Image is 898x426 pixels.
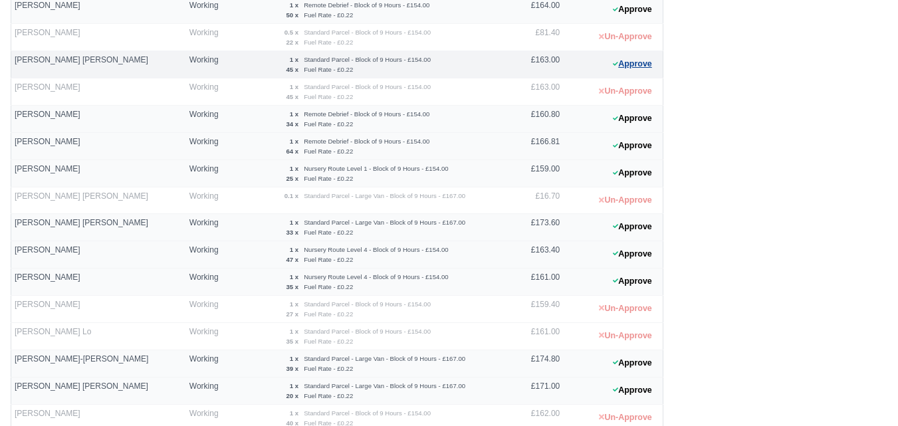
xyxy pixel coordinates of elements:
button: Un-Approve [592,82,659,101]
strong: 45 x [286,93,298,100]
strong: 50 x [286,11,298,19]
td: [PERSON_NAME] [11,241,186,268]
td: £166.81 [500,133,563,160]
small: Fuel Rate - £0.22 [304,338,353,345]
td: £159.00 [500,160,563,187]
small: Fuel Rate - £0.22 [304,256,353,263]
button: Approve [606,217,659,237]
td: Working [186,241,231,268]
button: Approve [606,354,659,373]
strong: 25 x [286,175,298,182]
td: Working [186,133,231,160]
td: £81.40 [500,24,563,51]
small: Standard Parcel - Block of 9 Hours - £154.00 [304,300,431,308]
small: Remote Debrief - Block of 9 Hours - £154.00 [304,110,429,118]
button: Approve [606,245,659,264]
td: Working [186,377,231,404]
strong: 1 x [290,355,298,362]
small: Fuel Rate - £0.22 [304,283,353,290]
td: Working [186,51,231,78]
small: Fuel Rate - £0.22 [304,392,353,399]
td: Working [186,24,231,51]
small: Fuel Rate - £0.22 [304,39,353,46]
td: Working [186,295,231,322]
strong: 34 x [286,120,298,128]
td: £16.70 [500,187,563,214]
button: Un-Approve [592,299,659,318]
td: Working [186,187,231,214]
small: Standard Parcel - Block of 9 Hours - £154.00 [304,56,431,63]
td: [PERSON_NAME] [PERSON_NAME] [11,51,186,78]
small: Remote Debrief - Block of 9 Hours - £154.00 [304,1,429,9]
small: Fuel Rate - £0.22 [304,310,353,318]
strong: 1 x [290,246,298,253]
td: Working [186,268,231,295]
strong: 47 x [286,256,298,263]
td: [PERSON_NAME] [PERSON_NAME] [11,213,186,241]
small: Nursery Route Level 4 - Block of 9 Hours - £154.00 [304,273,449,280]
small: Fuel Rate - £0.22 [304,175,353,182]
strong: 1 x [290,110,298,118]
td: [PERSON_NAME] [11,268,186,295]
td: Working [186,213,231,241]
small: Nursery Route Level 4 - Block of 9 Hours - £154.00 [304,246,449,253]
td: £161.00 [500,322,563,350]
td: £173.60 [500,213,563,241]
strong: 35 x [286,283,298,290]
strong: 1 x [290,273,298,280]
strong: 0.5 x [284,29,298,36]
strong: 1 x [290,300,298,308]
small: Standard Parcel - Block of 9 Hours - £154.00 [304,29,431,36]
td: [PERSON_NAME] [11,78,186,106]
button: Un-Approve [592,191,659,210]
strong: 1 x [290,83,298,90]
button: Approve [606,109,659,128]
iframe: Chat Widget [832,362,898,426]
td: £160.80 [500,106,563,133]
td: £161.00 [500,268,563,295]
button: Approve [606,136,659,156]
td: [PERSON_NAME] [11,295,186,322]
small: Fuel Rate - £0.22 [304,229,353,236]
button: Un-Approve [592,27,659,47]
button: Approve [606,163,659,183]
small: Fuel Rate - £0.22 [304,66,353,73]
td: Working [186,106,231,133]
button: Approve [606,54,659,74]
td: [PERSON_NAME] [PERSON_NAME] [11,377,186,404]
small: Fuel Rate - £0.22 [304,93,353,100]
strong: 1 x [290,56,298,63]
td: [PERSON_NAME] Lo [11,322,186,350]
small: Standard Parcel - Block of 9 Hours - £154.00 [304,83,431,90]
td: [PERSON_NAME] [11,106,186,133]
td: £163.40 [500,241,563,268]
td: [PERSON_NAME] [PERSON_NAME] [11,187,186,214]
small: Standard Parcel - Block of 9 Hours - £154.00 [304,409,431,417]
td: £159.40 [500,295,563,322]
small: Standard Parcel - Block of 9 Hours - £154.00 [304,328,431,335]
small: Standard Parcel - Large Van - Block of 9 Hours - £167.00 [304,355,465,362]
td: Working [186,78,231,106]
strong: 64 x [286,148,298,155]
td: [PERSON_NAME] [11,160,186,187]
td: [PERSON_NAME]-[PERSON_NAME] [11,350,186,377]
strong: 0.1 x [284,192,298,199]
button: Un-Approve [592,326,659,346]
td: Working [186,322,231,350]
strong: 22 x [286,39,298,46]
button: Approve [606,381,659,400]
strong: 27 x [286,310,298,318]
small: Nursery Route Level 1 - Block of 9 Hours - £154.00 [304,165,449,172]
strong: 35 x [286,338,298,345]
strong: 33 x [286,229,298,236]
small: Fuel Rate - £0.22 [304,365,353,372]
small: Fuel Rate - £0.22 [304,120,353,128]
strong: 1 x [290,165,298,172]
strong: 1 x [290,219,298,226]
td: [PERSON_NAME] [11,24,186,51]
small: Standard Parcel - Large Van - Block of 9 Hours - £167.00 [304,219,465,226]
small: Fuel Rate - £0.22 [304,148,353,155]
td: [PERSON_NAME] [11,133,186,160]
strong: 1 x [290,328,298,335]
